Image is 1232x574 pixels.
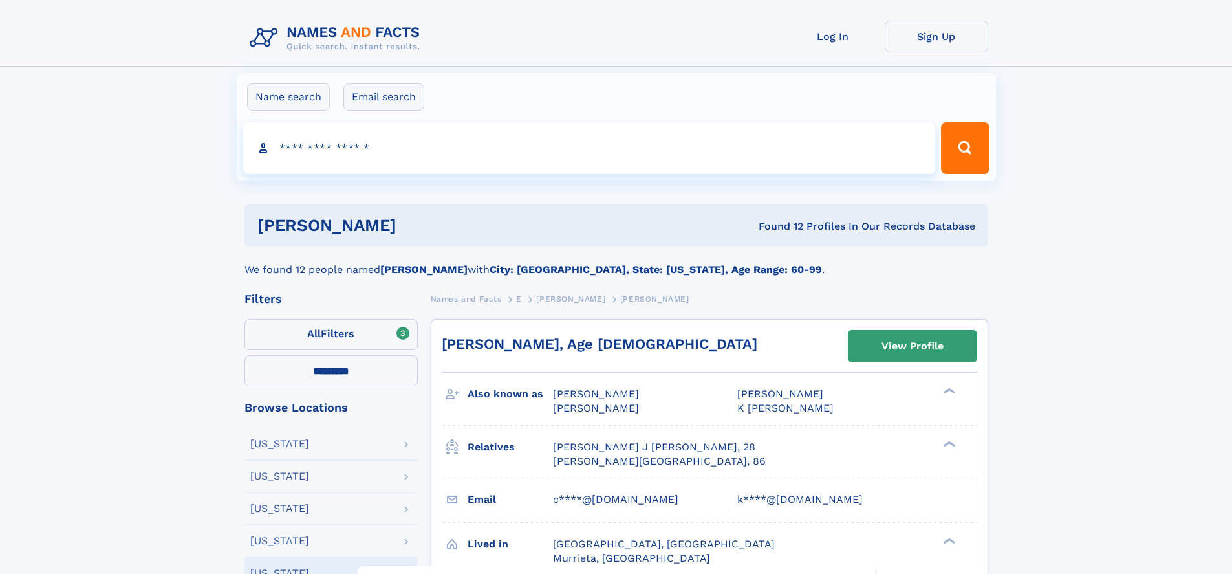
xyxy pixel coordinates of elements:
[468,436,553,458] h3: Relatives
[553,552,710,564] span: Murrieta, [GEOGRAPHIC_DATA]
[940,387,956,395] div: ❯
[848,331,977,362] a: View Profile
[553,402,639,414] span: [PERSON_NAME]
[247,83,330,111] label: Name search
[553,538,775,550] span: [GEOGRAPHIC_DATA], [GEOGRAPHIC_DATA]
[553,454,766,469] a: [PERSON_NAME][GEOGRAPHIC_DATA], 86
[737,402,834,414] span: K [PERSON_NAME]
[244,247,988,278] div: We found 12 people named with .
[250,536,309,546] div: [US_STATE]
[620,294,689,304] span: [PERSON_NAME]
[250,439,309,449] div: [US_STATE]
[881,331,944,361] div: View Profile
[250,471,309,481] div: [US_STATE]
[536,294,605,304] span: [PERSON_NAME]
[244,319,418,350] label: Filters
[941,122,989,174] button: Search Button
[244,293,418,305] div: Filters
[244,21,431,56] img: Logo Names and Facts
[940,536,956,545] div: ❯
[307,327,321,340] span: All
[516,294,522,304] span: E
[442,336,757,352] a: [PERSON_NAME], Age [DEMOGRAPHIC_DATA]
[553,388,639,400] span: [PERSON_NAME]
[343,83,424,111] label: Email search
[243,122,936,174] input: search input
[244,402,418,414] div: Browse Locations
[578,219,975,234] div: Found 12 Profiles In Our Records Database
[516,291,522,307] a: E
[940,439,956,448] div: ❯
[380,263,468,276] b: [PERSON_NAME]
[250,503,309,514] div: [US_STATE]
[885,21,988,52] a: Sign Up
[431,291,502,307] a: Names and Facts
[468,533,553,555] h3: Lived in
[468,383,553,405] h3: Also known as
[490,263,822,276] b: City: [GEOGRAPHIC_DATA], State: [US_STATE], Age Range: 60-99
[257,217,578,234] h1: [PERSON_NAME]
[781,21,885,52] a: Log In
[536,291,605,307] a: [PERSON_NAME]
[553,440,755,454] a: [PERSON_NAME] J [PERSON_NAME], 28
[468,489,553,511] h3: Email
[737,388,823,400] span: [PERSON_NAME]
